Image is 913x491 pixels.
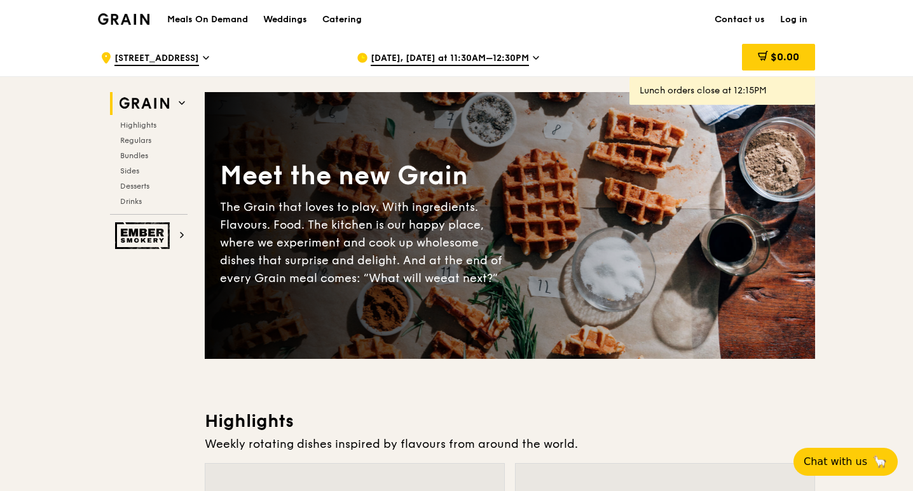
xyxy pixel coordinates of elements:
h1: Meals On Demand [167,13,248,26]
div: Meet the new Grain [220,159,510,193]
h3: Highlights [205,410,815,433]
span: eat next?” [441,271,498,285]
img: Ember Smokery web logo [115,222,174,249]
a: Contact us [707,1,772,39]
button: Chat with us🦙 [793,448,898,476]
span: $0.00 [771,51,799,63]
span: Sides [120,166,139,175]
span: Regulars [120,136,151,145]
a: Log in [772,1,815,39]
div: Weekly rotating dishes inspired by flavours from around the world. [205,435,815,453]
div: Catering [322,1,362,39]
div: Lunch orders close at 12:15PM [640,84,805,97]
a: Weddings [256,1,315,39]
img: Grain web logo [115,92,174,115]
span: [STREET_ADDRESS] [114,52,199,66]
div: The Grain that loves to play. With ingredients. Flavours. Food. The kitchen is our happy place, w... [220,198,510,287]
span: Chat with us [804,454,867,469]
span: Desserts [120,182,149,191]
span: Highlights [120,121,156,130]
a: Catering [315,1,369,39]
span: Drinks [120,197,142,206]
div: Weddings [263,1,307,39]
img: Grain [98,13,149,25]
span: 🦙 [872,454,888,469]
span: Bundles [120,151,148,160]
span: [DATE], [DATE] at 11:30AM–12:30PM [371,52,529,66]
